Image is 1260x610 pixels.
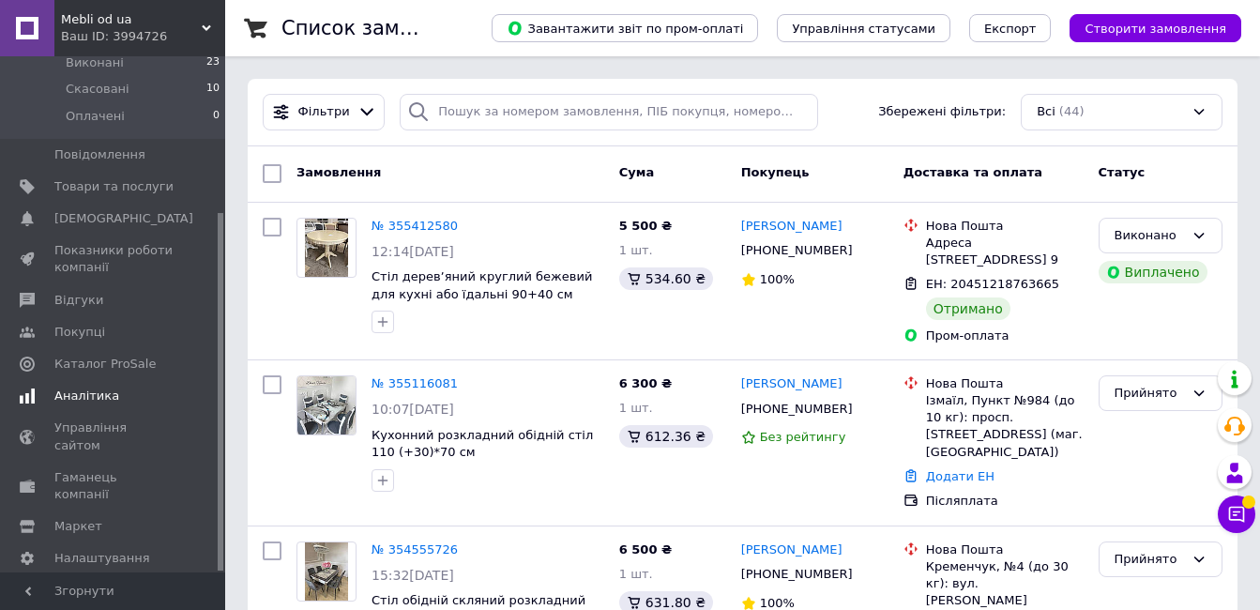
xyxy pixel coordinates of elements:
span: Виконані [66,54,124,71]
input: Пошук за номером замовлення, ПІБ покупця, номером телефону, Email, номером накладної [400,94,818,130]
span: 0 [213,108,220,125]
span: 10:07[DATE] [372,402,454,417]
span: Замовлення [296,165,381,179]
a: [PERSON_NAME] [741,218,843,236]
div: Нова Пошта [926,218,1084,235]
a: Фото товару [296,541,357,602]
span: Доставка та оплата [903,165,1042,179]
span: (44) [1059,104,1085,118]
span: Показники роботи компанії [54,242,174,276]
span: Оплачені [66,108,125,125]
div: Ваш ID: 3994726 [61,28,225,45]
span: Скасовані [66,81,129,98]
a: № 354555726 [372,542,458,557]
span: Всі [1037,103,1055,121]
span: 1 шт. [619,567,653,581]
a: Додати ЕН [926,469,994,483]
span: 23 [206,54,220,71]
span: Фільтри [298,103,350,121]
a: № 355412580 [372,219,458,233]
span: Без рейтингу [760,430,846,444]
span: 100% [760,272,795,286]
div: Адреса [STREET_ADDRESS] 9 [926,235,1084,268]
div: Виконано [1115,226,1184,246]
a: Стіл деревʼяний круглий бежевий для кухні або їдальні 90+40 см [372,269,592,301]
span: Статус [1099,165,1146,179]
a: № 355116081 [372,376,458,390]
span: [DEMOGRAPHIC_DATA] [54,210,193,227]
a: Створити замовлення [1051,21,1241,35]
div: Прийнято [1115,550,1184,570]
span: 10 [206,81,220,98]
button: Управління статусами [777,14,950,42]
img: Фото товару [297,376,356,435]
a: [PERSON_NAME] [741,541,843,559]
div: [PHONE_NUMBER] [737,238,857,263]
span: Експорт [984,22,1037,36]
div: Виплачено [1099,261,1207,283]
span: Відгуки [54,292,103,309]
div: Нова Пошта [926,541,1084,558]
button: Експорт [969,14,1052,42]
div: [PHONE_NUMBER] [737,397,857,421]
span: 1 шт. [619,401,653,415]
a: Фото товару [296,375,357,435]
a: Кухонний розкладний обідній стіл 110 (+30)*70 см [372,428,593,460]
span: 100% [760,596,795,610]
img: Фото товару [305,542,349,601]
span: Аналітика [54,388,119,404]
span: Cума [619,165,654,179]
span: Покупець [741,165,810,179]
img: Фото товару [305,219,349,277]
button: Створити замовлення [1070,14,1241,42]
h1: Список замовлень [281,17,472,39]
span: Mebli od ua [61,11,202,28]
div: 612.36 ₴ [619,425,713,448]
div: [PHONE_NUMBER] [737,562,857,587]
div: Пром-оплата [926,328,1084,344]
span: Створити замовлення [1085,22,1226,36]
button: Чат з покупцем [1218,496,1255,533]
span: 6 500 ₴ [619,542,672,557]
div: Нова Пошта [926,375,1084,392]
div: Отримано [926,297,1010,320]
span: Налаштування [54,550,150,567]
span: Управління статусами [792,22,935,36]
span: Збережені фільтри: [878,103,1006,121]
a: [PERSON_NAME] [741,375,843,393]
span: Гаманець компанії [54,469,174,503]
div: 534.60 ₴ [619,267,713,290]
span: Маркет [54,518,102,535]
span: 1 шт. [619,243,653,257]
span: Товари та послуги [54,178,174,195]
span: 12:14[DATE] [372,244,454,259]
span: Завантажити звіт по пром-оплаті [507,20,743,37]
span: Покупці [54,324,105,341]
span: 5 500 ₴ [619,219,672,233]
span: Управління сайтом [54,419,174,453]
div: Післяплата [926,493,1084,510]
span: ЕН: 20451218763665 [926,277,1059,291]
span: Повідомлення [54,146,145,163]
span: 15:32[DATE] [372,568,454,583]
div: Прийнято [1115,384,1184,404]
span: 6 300 ₴ [619,376,672,390]
div: Ізмаїл, Пункт №984 (до 10 кг): просп. [STREET_ADDRESS] (маг. [GEOGRAPHIC_DATA]) [926,392,1084,461]
span: Каталог ProSale [54,356,156,373]
button: Завантажити звіт по пром-оплаті [492,14,758,42]
a: Фото товару [296,218,357,278]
